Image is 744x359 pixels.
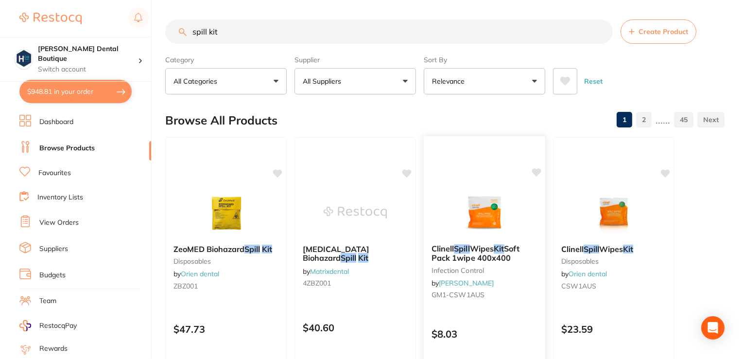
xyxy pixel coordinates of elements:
span: ZeoMED Biohazard [173,244,244,254]
span: Clinell [561,244,584,254]
b: Clinell Spill Wipes Kit Soft Pack 1wipe 400x400 [432,244,537,262]
span: RestocqPay [39,321,77,331]
img: RestocqPay [19,320,31,331]
span: Wipes [470,244,494,253]
a: 2 [636,110,652,129]
a: [PERSON_NAME] [439,279,494,287]
a: RestocqPay [19,320,77,331]
img: Body Fluid Biohazard Spill Kit [324,188,387,237]
span: CSW1AUS [561,282,596,290]
em: Spill [244,244,260,254]
b: Body Fluid Biohazard Spill Kit [303,245,408,263]
span: ZBZ001 [173,282,198,290]
p: All Suppliers [303,76,345,86]
a: Team [39,296,56,306]
button: Create Product [621,19,696,44]
em: Spill [454,244,469,253]
a: Browse Products [39,144,95,153]
span: by [561,269,607,278]
input: Search Products [165,19,613,44]
div: Open Intercom Messenger [701,316,725,340]
button: All Suppliers [294,68,416,94]
h2: Browse All Products [165,114,277,127]
em: Spill [341,253,356,263]
span: [MEDICAL_DATA] Biohazard [303,244,369,263]
em: Spill [584,244,599,254]
a: Dashboard [39,117,73,127]
em: Kit [494,244,504,253]
a: 45 [674,110,693,129]
span: 4ZBZ001 [303,279,331,287]
a: Favourites [38,168,71,178]
p: $8.03 [432,328,537,340]
h4: Harris Dental Boutique [38,44,138,63]
span: by [303,267,349,276]
a: Restocq Logo [19,7,82,30]
span: Clinell [432,244,454,253]
button: $948.81 in your order [19,80,132,103]
span: by [432,279,494,287]
a: Orien dental [181,269,219,278]
button: All Categories [165,68,287,94]
label: Sort By [424,55,545,64]
p: $23.59 [561,323,666,335]
a: Budgets [39,270,66,280]
span: GM1-CSW1AUS [432,290,484,299]
em: Kit [623,244,633,254]
a: 1 [617,110,632,129]
img: Clinell Spill Wipes Kit Soft Pack 1wipe 400x400 [452,187,516,236]
p: Relevance [432,76,468,86]
img: Restocq Logo [19,13,82,24]
em: Kit [262,244,272,254]
button: Relevance [424,68,545,94]
em: Kit [358,253,368,263]
b: ZeoMED Biohazard Spill Kit [173,245,278,253]
p: ...... [656,114,670,126]
small: disposables [561,257,666,265]
p: $47.73 [173,323,278,335]
a: Rewards [39,344,68,354]
small: infection control [432,266,537,274]
b: Clinell Spill Wipes Kit [561,245,666,253]
p: All Categories [173,76,221,86]
button: Reset [581,68,606,94]
label: Category [165,55,287,64]
p: Switch account [38,65,138,74]
span: Create Product [639,28,688,36]
label: Supplier [294,55,416,64]
a: Inventory Lists [37,193,83,202]
img: Clinell Spill Wipes Kit [582,188,645,237]
span: Wipes [599,244,623,254]
a: Suppliers [39,244,68,254]
small: disposables [173,257,278,265]
span: Soft Pack 1wipe 400x400 [432,244,519,263]
a: View Orders [39,218,79,228]
img: ZeoMED Biohazard Spill Kit [194,188,258,237]
a: Matrixdental [310,267,349,276]
img: Harris Dental Boutique [15,50,33,67]
span: by [173,269,219,278]
a: Orien dental [569,269,607,278]
p: $40.60 [303,322,408,333]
